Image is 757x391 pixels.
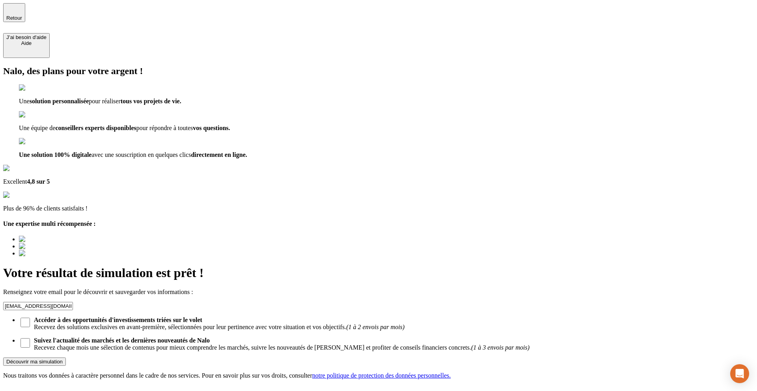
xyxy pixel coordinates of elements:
[55,125,136,131] span: conseillers experts disponibles
[19,125,55,131] span: Une équipe de
[6,15,22,21] span: Retour
[3,302,73,310] input: Email
[6,40,47,46] div: Aide
[34,337,530,351] p: Recevez chaque mois une sélection de contenus pour mieux comprendre les marchés, suivre les nouve...
[3,266,754,280] h1: Votre résultat de simulation est prêt !
[34,337,210,344] strong: Suivez l'actualité des marchés et les dernières nouveautés de Nalo
[27,317,754,331] span: Recevez des solutions exclusives en avant-première, sélectionnées pour leur pertinence avec votre...
[6,34,47,40] div: J’ai besoin d'aide
[19,84,53,91] img: checkmark
[346,324,405,330] em: (1 à 2 envois par mois)
[191,151,247,158] span: directement en ligne.
[3,178,27,185] span: Excellent
[3,3,25,22] button: Retour
[3,372,312,379] span: Nous traitons vos données à caractère personnel dans le cadre de nos services. Pour en savoir plu...
[3,289,754,296] p: Renseignez votre email pour le découvrir et sauvegarder vos informations :
[19,151,91,158] span: Une solution 100% digitale
[19,98,30,104] span: Une
[21,318,30,327] input: Accéder à des opportunités d'investissements triées sur le voletRecevez des solutions exclusives ...
[27,178,50,185] span: 4,8 sur 5
[3,66,754,76] h2: Nalo, des plans pour votre argent !
[312,372,451,379] a: notre politique de protection des données personnelles.
[471,344,530,351] em: (1 à 3 envois par mois)
[193,125,230,131] span: vos questions.
[136,125,193,131] span: pour répondre à toutes
[19,243,92,250] img: Best savings advice award
[3,33,50,58] button: J’ai besoin d'aideAide
[34,317,202,323] strong: Accéder à des opportunités d'investissements triées sur le volet
[89,98,120,104] span: pour réaliser
[19,111,53,118] img: checkmark
[3,205,754,212] p: Plus de 96% de clients satisfaits !
[6,359,63,365] div: Découvrir ma simulation
[30,98,89,104] span: solution personnalisée
[19,138,53,145] img: checkmark
[91,151,191,158] span: avec une souscription en quelques clics
[121,98,181,104] span: tous vos projets de vie.
[19,250,92,257] img: Best savings advice award
[730,364,749,383] div: Open Intercom Messenger
[3,165,49,172] img: Google Review
[3,220,754,227] h4: Une expertise multi récompensée :
[21,338,30,348] input: Suivez l'actualité des marchés et les dernières nouveautés de NaloRecevez chaque mois une sélecti...
[3,357,66,366] button: Découvrir ma simulation
[19,236,92,243] img: Best savings advice award
[3,192,42,199] img: reviews stars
